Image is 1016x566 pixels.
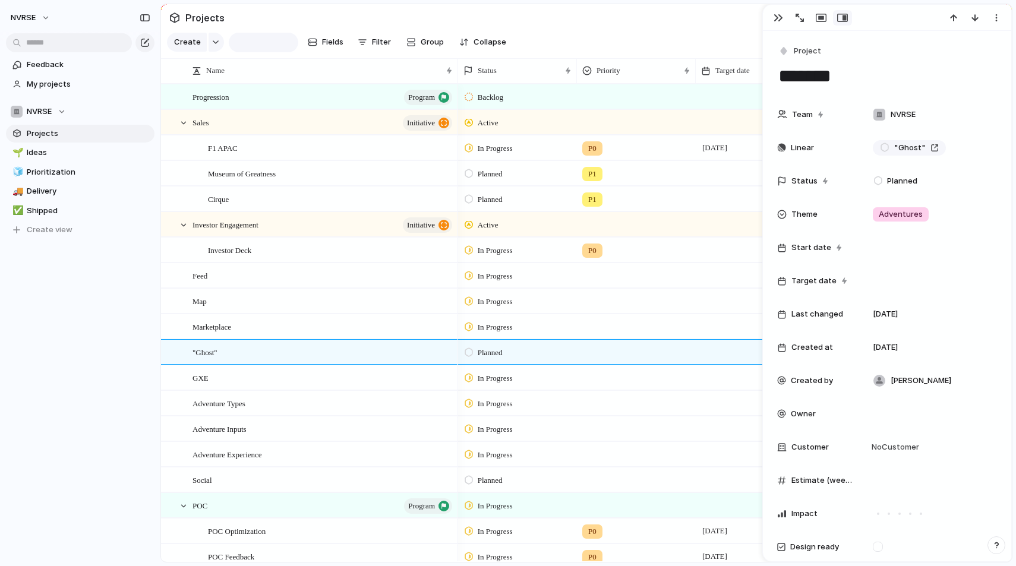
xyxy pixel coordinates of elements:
span: In Progress [478,449,513,461]
button: program [404,498,452,514]
span: Ideas [27,147,150,159]
span: Planned [478,347,503,359]
span: Museum of Greatness [208,166,276,180]
button: ✅ [11,205,23,217]
span: Planned [478,168,503,180]
span: Adventures [879,208,923,220]
button: 🚚 [11,185,23,197]
span: Investor Engagement [193,217,258,231]
button: initiative [403,115,452,131]
span: [DATE] [699,524,730,538]
span: Delivery [27,185,150,197]
button: Create [167,33,207,52]
span: "Ghost" [894,142,926,154]
span: Adventure Inputs [193,422,247,435]
button: Group [400,33,450,52]
span: Design ready [790,541,839,553]
span: POC Feedback [208,549,254,563]
span: Active [478,117,498,129]
span: Start date [791,242,831,254]
span: In Progress [478,500,513,512]
span: Cirque [208,192,229,205]
div: 🧊 [12,165,21,179]
span: In Progress [478,143,513,154]
button: Fields [303,33,348,52]
span: Created by [791,375,833,387]
span: Name [206,65,225,77]
span: P1 [588,168,597,180]
button: NVRSE [5,8,56,27]
button: Collapse [455,33,511,52]
a: Projects [6,125,154,143]
span: Target date [791,275,837,287]
span: Feedback [27,59,150,71]
span: P0 [588,245,597,257]
a: 🌱Ideas [6,144,154,162]
button: Project [776,43,825,60]
span: Investor Deck [208,243,251,257]
span: Progression [193,90,229,103]
a: ✅Shipped [6,202,154,220]
span: initiative [407,115,435,131]
span: Planned [887,175,917,187]
button: NVRSE [6,103,154,121]
span: Adventure Types [193,396,245,410]
span: Linear [791,142,814,154]
span: Created at [791,342,833,353]
div: 🚚 [12,185,21,198]
span: In Progress [478,296,513,308]
span: [DATE] [873,342,898,353]
div: ✅ [12,204,21,217]
span: Projects [183,7,227,29]
span: Group [421,36,444,48]
button: 🧊 [11,166,23,178]
span: Status [791,175,818,187]
span: Collapse [474,36,506,48]
span: Social [193,473,212,486]
span: Team [792,109,813,121]
span: Planned [478,475,503,486]
span: Active [478,219,498,231]
button: initiative [403,217,452,233]
span: Sales [193,115,209,129]
div: 🌱 [12,146,21,160]
span: P1 [588,194,597,205]
span: Shipped [27,205,150,217]
span: P0 [588,526,597,537]
span: Backlog [478,91,503,103]
span: Fields [322,36,343,48]
span: Status [478,65,497,77]
button: Create view [6,221,154,239]
span: [DATE] [699,141,730,155]
button: program [404,90,452,105]
span: In Progress [478,423,513,435]
span: program [408,498,435,514]
a: My projects [6,75,154,93]
button: 🌱 [11,147,23,159]
span: NVRSE [27,106,52,118]
span: "Ghost" [193,345,217,359]
span: Customer [791,441,829,453]
span: Create [174,36,201,48]
span: Create view [27,224,72,236]
span: Prioritization [27,166,150,178]
span: [DATE] [699,549,730,564]
span: Marketplace [193,320,231,333]
span: Owner [791,408,816,420]
span: program [408,89,435,106]
a: 🧊Prioritization [6,163,154,181]
a: 🚚Delivery [6,182,154,200]
span: No Customer [868,441,919,453]
span: In Progress [478,372,513,384]
span: Last changed [791,308,843,320]
span: Priority [597,65,620,77]
span: Estimate (weeks) [791,475,853,486]
span: P0 [588,143,597,154]
span: NVRSE [11,12,36,24]
span: NVRSE [891,109,916,121]
span: In Progress [478,245,513,257]
span: Map [193,294,207,308]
